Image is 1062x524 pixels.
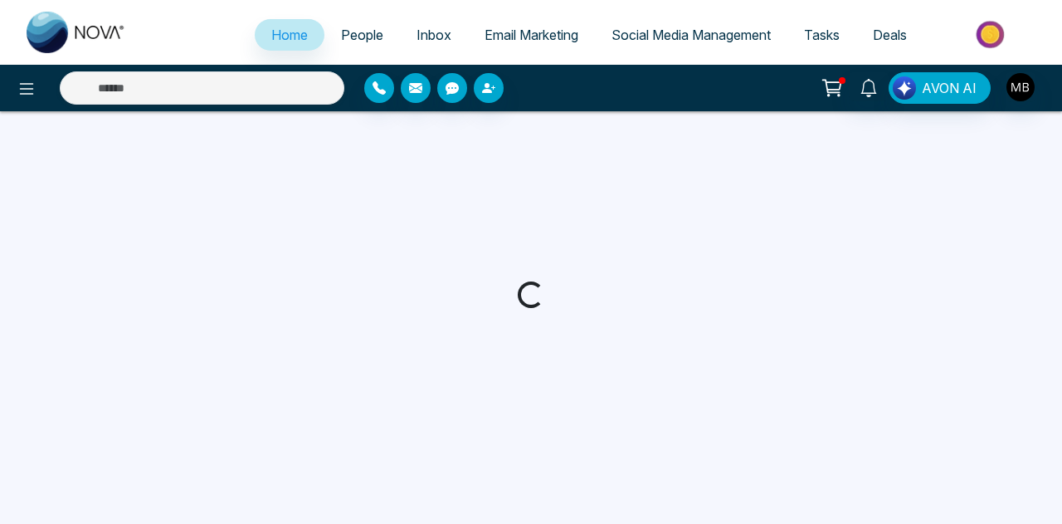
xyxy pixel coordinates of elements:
a: People [324,19,400,51]
img: User Avatar [1006,73,1035,101]
a: Email Marketing [468,19,595,51]
a: Inbox [400,19,468,51]
span: Inbox [417,27,451,43]
a: Social Media Management [595,19,787,51]
span: Tasks [804,27,840,43]
span: Email Marketing [485,27,578,43]
span: Home [271,27,308,43]
span: Social Media Management [611,27,771,43]
span: People [341,27,383,43]
a: Tasks [787,19,856,51]
button: AVON AI [889,72,991,104]
span: Deals [873,27,907,43]
a: Deals [856,19,923,51]
span: AVON AI [922,78,977,98]
img: Lead Flow [893,76,916,100]
img: Market-place.gif [932,16,1052,53]
img: Nova CRM Logo [27,12,126,53]
a: Home [255,19,324,51]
